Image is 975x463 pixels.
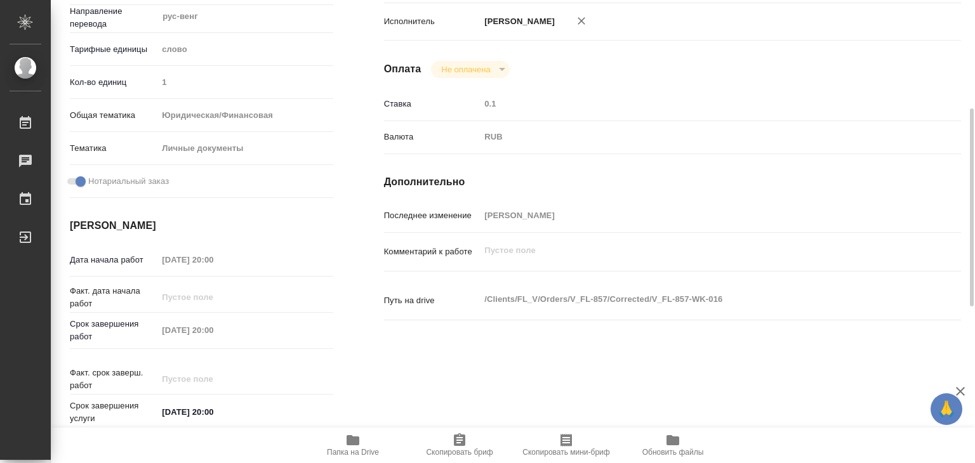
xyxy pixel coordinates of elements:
[157,105,333,126] div: Юридическая/Финансовая
[157,370,269,388] input: Пустое поле
[70,254,157,266] p: Дата начала работ
[157,251,269,269] input: Пустое поле
[480,95,913,113] input: Пустое поле
[522,448,609,457] span: Скопировать мини-бриф
[70,318,157,343] p: Срок завершения работ
[480,126,913,148] div: RUB
[480,15,555,28] p: [PERSON_NAME]
[157,73,333,91] input: Пустое поле
[157,39,333,60] div: слово
[431,61,509,78] div: Не оплачена
[384,98,481,110] p: Ставка
[513,427,620,463] button: Скопировать мини-бриф
[70,5,157,30] p: Направление перевода
[70,43,157,56] p: Тарифные единицы
[437,64,494,75] button: Не оплачена
[620,427,726,463] button: Обновить файлы
[384,209,481,222] p: Последнее изменение
[88,175,169,188] span: Нотариальный заказ
[931,393,962,425] button: 🙏
[567,7,595,35] button: Удалить исполнителя
[70,285,157,310] p: Факт. дата начала работ
[642,448,704,457] span: Обновить файлы
[157,138,333,159] div: Личные документы
[327,448,379,457] span: Папка на Drive
[426,448,493,457] span: Скопировать бриф
[300,427,406,463] button: Папка на Drive
[157,321,269,339] input: Пустое поле
[406,427,513,463] button: Скопировать бриф
[384,62,421,77] h4: Оплата
[70,400,157,425] p: Срок завершения услуги
[384,245,481,258] p: Комментарий к работе
[384,174,961,190] h4: Дополнительно
[70,76,157,89] p: Кол-во единиц
[384,15,481,28] p: Исполнитель
[70,109,157,122] p: Общая тематика
[70,218,333,233] h4: [PERSON_NAME]
[157,288,269,306] input: Пустое поле
[384,131,481,143] p: Валюта
[157,403,269,421] input: ✎ Введи что-нибудь
[70,367,157,392] p: Факт. срок заверш. работ
[70,142,157,155] p: Тематика
[480,289,913,310] textarea: /Clients/FL_V/Orders/V_FL-857/Corrected/V_FL-857-WK-016
[936,396,957,422] span: 🙏
[480,206,913,225] input: Пустое поле
[384,294,481,307] p: Путь на drive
